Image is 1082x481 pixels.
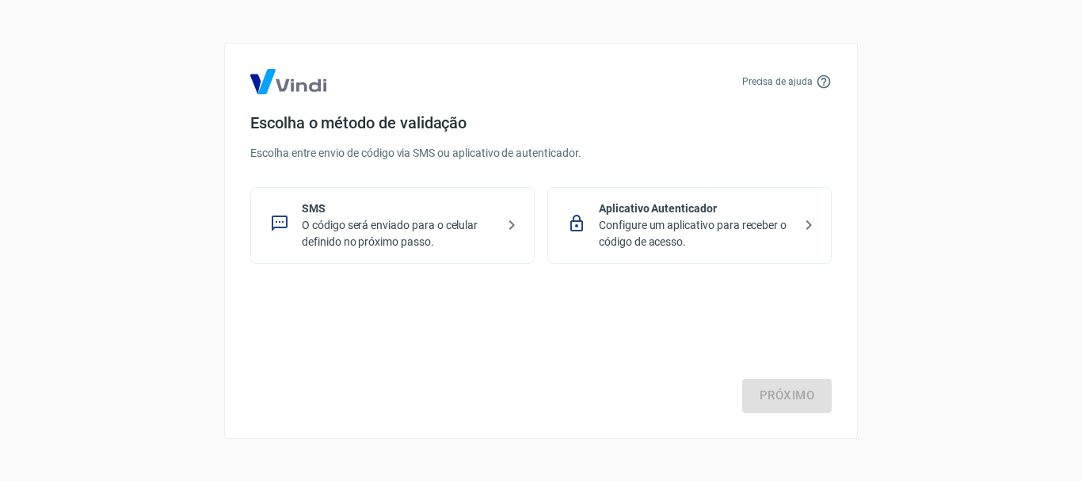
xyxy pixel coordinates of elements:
p: Configure um aplicativo para receber o código de acesso. [599,217,793,250]
p: O código será enviado para o celular definido no próximo passo. [302,217,496,250]
div: Aplicativo AutenticadorConfigure um aplicativo para receber o código de acesso. [547,187,832,264]
p: Aplicativo Autenticador [599,200,793,217]
img: Logo Vind [250,69,326,94]
p: Escolha entre envio de código via SMS ou aplicativo de autenticador. [250,145,832,162]
h4: Escolha o método de validação [250,113,832,132]
p: Precisa de ajuda [742,74,813,89]
div: SMSO código será enviado para o celular definido no próximo passo. [250,187,535,264]
p: SMS [302,200,496,217]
